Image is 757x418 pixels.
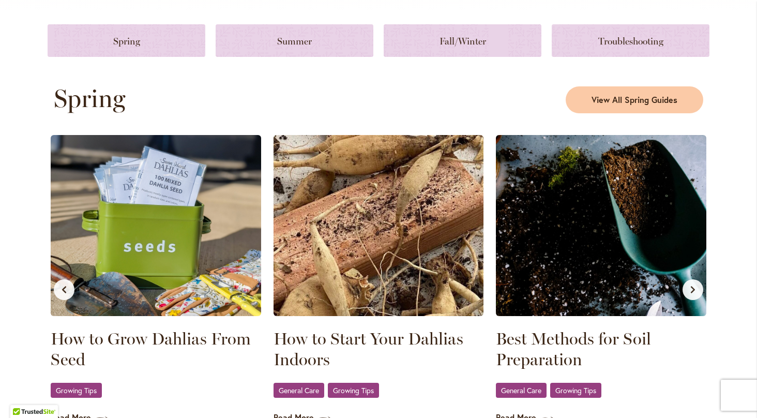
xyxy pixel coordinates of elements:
button: Previous slide [54,279,74,300]
a: How to Grow Dahlias From Seed [51,329,261,370]
a: How to Start Your Dahlias Indoors [274,329,484,370]
img: Soil in a shovel [496,135,706,316]
button: Next slide [683,279,703,300]
h2: Spring [54,84,372,113]
img: Seed Packets displayed in a Seed tin [51,135,261,316]
a: Best Methods for Soil Preparation [496,329,706,370]
span: View All Spring Guides [592,94,677,106]
a: View All Spring Guides [566,86,703,113]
